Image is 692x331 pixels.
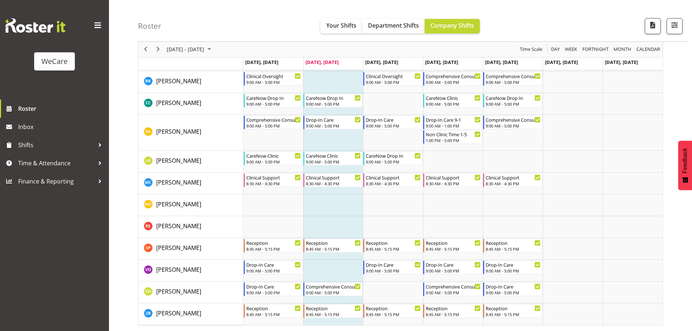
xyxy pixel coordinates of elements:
td: Mary Childs resource [138,173,243,194]
div: Charlotte Courtney"s event - CareNow Drop In Begin From Monday, August 18, 2025 at 9:00:00 AM GMT... [244,94,303,108]
div: Drop-In Care [246,261,301,268]
div: Mary Childs"s event - Clinical Support Begin From Wednesday, August 20, 2025 at 8:30:00 AM GMT+12... [363,173,422,187]
span: Company Shifts [430,21,474,29]
a: [PERSON_NAME] [156,265,201,274]
table: Timeline Week of August 19, 2025 [243,28,663,325]
div: Drop-In Care [486,283,541,290]
td: Natasha Ottley resource [138,194,243,216]
div: 8:30 AM - 4:30 PM [366,181,421,186]
div: Drop-In Care 9-1 [426,116,481,123]
div: 9:00 AM - 5:00 PM [366,159,421,165]
span: Month [613,45,632,54]
div: Victoria Oberzil"s event - Drop-In Care Begin From Friday, August 22, 2025 at 9:00:00 AM GMT+12:0... [483,261,542,274]
span: Week [564,45,578,54]
div: Liandy Kritzinger"s event - CareNow Drop In Begin From Wednesday, August 20, 2025 at 9:00:00 AM G... [363,152,422,165]
div: Victoria Oberzil"s event - Drop-In Care Begin From Wednesday, August 20, 2025 at 9:00:00 AM GMT+1... [363,261,422,274]
div: Brian Ko"s event - Clinical Oversight Begin From Wednesday, August 20, 2025 at 9:00:00 AM GMT+12:... [363,72,422,86]
div: Clinical Support [246,174,301,181]
div: Non Clinic Time 1-5 [426,130,481,138]
span: Time & Attendance [18,158,94,169]
td: Zephy Bennett resource [138,303,243,325]
div: 9:00 AM - 5:00 PM [486,268,541,274]
div: Drop-In Care [306,116,361,123]
div: Drop-In Care [486,261,541,268]
div: Charlotte Courtney"s event - CareNow Drop In Begin From Tuesday, August 19, 2025 at 9:00:00 AM GM... [303,94,363,108]
a: [PERSON_NAME] [156,156,201,165]
div: 9:00 AM - 5:00 PM [306,101,361,107]
button: Timeline Month [612,45,633,54]
span: Finance & Reporting [18,176,94,187]
div: 9:00 AM - 5:00 PM [366,123,421,129]
span: [DATE], [DATE] [545,59,578,65]
div: Yvonne Denny"s event - Drop-In Care Begin From Monday, August 18, 2025 at 9:00:00 AM GMT+12:00 En... [244,282,303,296]
div: 8:45 AM - 5:15 PM [426,246,481,252]
div: 9:00 AM - 5:00 PM [366,79,421,85]
button: Filter Shifts [667,18,683,34]
span: [PERSON_NAME] [156,287,201,295]
div: 8:45 AM - 5:15 PM [246,246,301,252]
a: [PERSON_NAME] [156,309,201,318]
a: [PERSON_NAME] [156,127,201,136]
button: Time Scale [519,45,544,54]
span: [PERSON_NAME] [156,266,201,274]
div: Samantha Poultney"s event - Reception Begin From Friday, August 22, 2025 at 8:45:00 AM GMT+12:00 ... [483,239,542,253]
div: 9:00 AM - 5:00 PM [486,79,541,85]
div: Ena Advincula"s event - Comprehensive Consult Begin From Monday, August 18, 2025 at 9:00:00 AM GM... [244,116,303,129]
div: Comprehensive Consult [306,283,361,290]
div: Reception [306,239,361,246]
div: Drop-In Care [366,116,421,123]
span: [PERSON_NAME] [156,200,201,208]
div: 8:30 AM - 4:30 PM [246,181,301,186]
button: Feedback - Show survey [678,141,692,190]
span: [DATE], [DATE] [485,59,518,65]
div: Ena Advincula"s event - Drop-In Care Begin From Wednesday, August 20, 2025 at 9:00:00 AM GMT+12:0... [363,116,422,129]
button: Company Shifts [425,19,480,33]
td: Brian Ko resource [138,71,243,93]
div: Zephy Bennett"s event - Reception Begin From Wednesday, August 20, 2025 at 8:45:00 AM GMT+12:00 E... [363,304,422,318]
img: Rosterit website logo [5,18,65,33]
button: Timeline Week [564,45,579,54]
div: Brian Ko"s event - Comprehensive Consult Begin From Thursday, August 21, 2025 at 9:00:00 AM GMT+1... [423,72,482,86]
div: 9:00 AM - 5:00 PM [486,101,541,107]
div: Comprehensive Consult [486,116,541,123]
div: next period [152,42,164,57]
span: Time Scale [519,45,543,54]
div: Reception [366,304,421,312]
button: Download a PDF of the roster according to the set date range. [645,18,661,34]
div: 9:00 AM - 5:00 PM [246,290,301,295]
span: Department Shifts [368,21,419,29]
div: Clinical Support [306,174,361,181]
div: Mary Childs"s event - Clinical Support Begin From Monday, August 18, 2025 at 8:30:00 AM GMT+12:00... [244,173,303,187]
div: CareNow Drop In [306,94,361,101]
div: Samantha Poultney"s event - Reception Begin From Tuesday, August 19, 2025 at 8:45:00 AM GMT+12:00... [303,239,363,253]
div: 9:00 AM - 1:00 PM [426,123,481,129]
td: Liandy Kritzinger resource [138,151,243,173]
div: 9:00 AM - 5:00 PM [426,101,481,107]
span: [DATE], [DATE] [425,59,458,65]
div: Clinical Support [366,174,421,181]
div: Ena Advincula"s event - Drop-In Care 9-1 Begin From Thursday, August 21, 2025 at 9:00:00 AM GMT+1... [423,116,482,129]
div: 8:30 AM - 4:30 PM [426,181,481,186]
span: [DATE] - [DATE] [166,45,205,54]
div: 9:00 AM - 5:00 PM [426,290,481,295]
span: [DATE], [DATE] [365,59,398,65]
div: 9:00 AM - 5:00 PM [306,123,361,129]
div: Reception [426,239,481,246]
div: 9:00 AM - 5:00 PM [246,159,301,165]
div: Drop-In Care [246,283,301,290]
div: CareNow Drop In [366,152,421,159]
div: WeCare [41,56,68,67]
div: Comprehensive Consult [246,116,301,123]
td: Charlotte Courtney resource [138,93,243,115]
div: Reception [486,239,541,246]
div: Zephy Bennett"s event - Reception Begin From Tuesday, August 19, 2025 at 8:45:00 AM GMT+12:00 End... [303,304,363,318]
td: Yvonne Denny resource [138,282,243,303]
span: [PERSON_NAME] [156,309,201,317]
a: [PERSON_NAME] [156,222,201,230]
div: Reception [426,304,481,312]
div: Ena Advincula"s event - Non Clinic Time 1-5 Begin From Thursday, August 21, 2025 at 1:00:00 PM GM... [423,130,482,144]
span: Feedback [682,148,688,173]
div: Ena Advincula"s event - Comprehensive Consult Begin From Friday, August 22, 2025 at 9:00:00 AM GM... [483,116,542,129]
button: Department Shifts [362,19,425,33]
